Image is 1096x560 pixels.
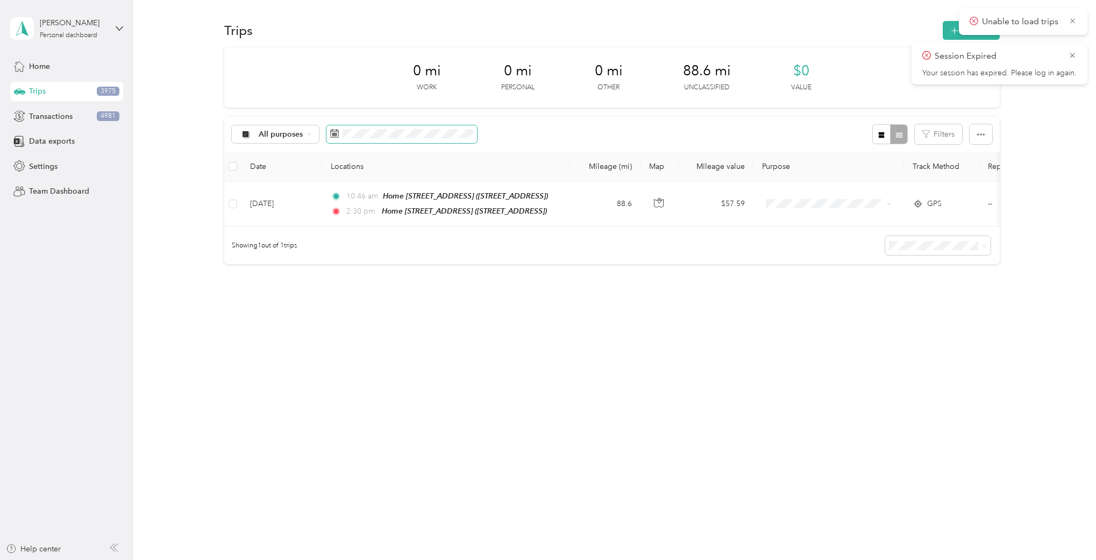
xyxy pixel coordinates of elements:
[40,32,97,39] div: Personal dashboard
[382,207,547,215] span: Home [STREET_ADDRESS] ([STREET_ADDRESS])
[943,21,1000,40] button: New trip
[982,15,1061,29] p: Unable to load trips
[683,62,731,80] span: 88.6 mi
[979,181,1077,226] td: --
[935,49,1061,63] p: Session Expired
[904,152,979,181] th: Track Method
[684,83,729,93] p: Unclassified
[979,152,1077,181] th: Report
[346,190,378,202] span: 10:46 am
[915,124,962,144] button: Filters
[259,131,303,138] span: All purposes
[383,192,548,200] span: Home [STREET_ADDRESS] ([STREET_ADDRESS])
[224,25,253,36] h1: Trips
[678,181,753,226] td: $57.59
[922,68,1077,78] p: Your session has expired. Please log in again.
[753,152,904,181] th: Purpose
[570,181,640,226] td: 88.6
[504,62,532,80] span: 0 mi
[224,241,297,251] span: Showing 1 out of 1 trips
[29,161,58,172] span: Settings
[1036,500,1096,560] iframe: Everlance-gr Chat Button Frame
[29,86,46,97] span: Trips
[241,152,322,181] th: Date
[29,111,73,122] span: Transactions
[29,61,50,72] span: Home
[597,83,620,93] p: Other
[346,205,377,217] span: 2:30 pm
[570,152,640,181] th: Mileage (mi)
[595,62,623,80] span: 0 mi
[501,83,535,93] p: Personal
[40,17,107,29] div: [PERSON_NAME]
[29,136,75,147] span: Data exports
[241,181,322,226] td: [DATE]
[793,62,809,80] span: $0
[6,543,61,555] button: Help center
[29,186,89,197] span: Team Dashboard
[97,87,119,96] span: 3975
[322,152,570,181] th: Locations
[417,83,437,93] p: Work
[97,111,119,121] span: 4981
[678,152,753,181] th: Mileage value
[927,198,942,210] span: GPS
[413,62,441,80] span: 0 mi
[640,152,678,181] th: Map
[791,83,812,93] p: Value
